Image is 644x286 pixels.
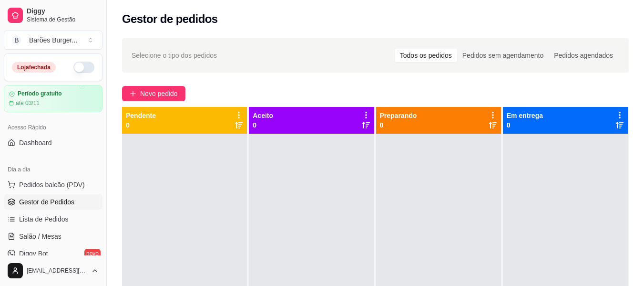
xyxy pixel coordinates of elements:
div: Todos os pedidos [395,49,457,62]
button: Select a team [4,31,102,50]
span: Pedidos balcão (PDV) [19,180,85,190]
span: Novo pedido [140,88,178,99]
p: Preparando [380,111,417,120]
span: Gestor de Pedidos [19,197,74,207]
span: Salão / Mesas [19,232,61,241]
a: DiggySistema de Gestão [4,4,102,27]
p: Em entrega [507,111,543,120]
span: Lista de Pedidos [19,214,69,224]
span: plus [130,90,136,97]
div: Pedidos agendados [549,49,618,62]
p: Pendente [126,111,156,120]
a: Salão / Mesas [4,229,102,244]
div: Pedidos sem agendamento [457,49,549,62]
h2: Gestor de pedidos [122,11,218,27]
span: [EMAIL_ADDRESS][DOMAIN_NAME] [27,267,87,275]
span: Sistema de Gestão [27,16,99,23]
button: Pedidos balcão (PDV) [4,177,102,192]
article: Período gratuito [18,90,62,97]
p: 0 [253,120,273,130]
div: Barões Burger ... [29,35,77,45]
p: Aceito [253,111,273,120]
div: Loja fechada [12,62,56,73]
p: 0 [380,120,417,130]
button: Novo pedido [122,86,185,101]
a: Diggy Botnovo [4,246,102,261]
span: Diggy [27,7,99,16]
span: Diggy Bot [19,249,48,258]
a: Gestor de Pedidos [4,194,102,210]
span: Dashboard [19,138,52,148]
div: Acesso Rápido [4,120,102,135]
article: até 03/11 [16,99,40,107]
div: Dia a dia [4,162,102,177]
button: Alterar Status [73,62,94,73]
span: Selecione o tipo dos pedidos [132,50,217,61]
a: Lista de Pedidos [4,212,102,227]
a: Dashboard [4,135,102,150]
p: 0 [126,120,156,130]
a: Período gratuitoaté 03/11 [4,85,102,112]
span: B [12,35,21,45]
p: 0 [507,120,543,130]
button: [EMAIL_ADDRESS][DOMAIN_NAME] [4,259,102,282]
